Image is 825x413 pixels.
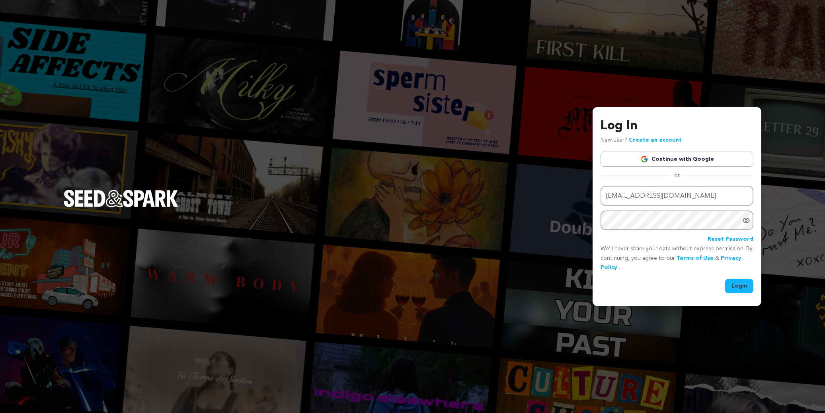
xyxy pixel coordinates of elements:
[677,255,714,261] a: Terms of Use
[64,190,178,223] a: Seed&Spark Homepage
[601,186,753,206] input: Email address
[601,117,753,136] h3: Log In
[708,235,753,244] a: Reset Password
[742,216,750,224] a: Show password as plain text. Warning: this will display your password on the screen.
[669,171,685,179] span: or
[601,136,682,145] p: New user?
[64,190,178,207] img: Seed&Spark Logo
[725,279,753,293] button: Login
[629,137,682,143] a: Create an account
[601,244,753,273] p: We’ll never share your data without express permission. By continuing, you agree to our & .
[640,155,648,163] img: Google logo
[601,152,753,167] a: Continue with Google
